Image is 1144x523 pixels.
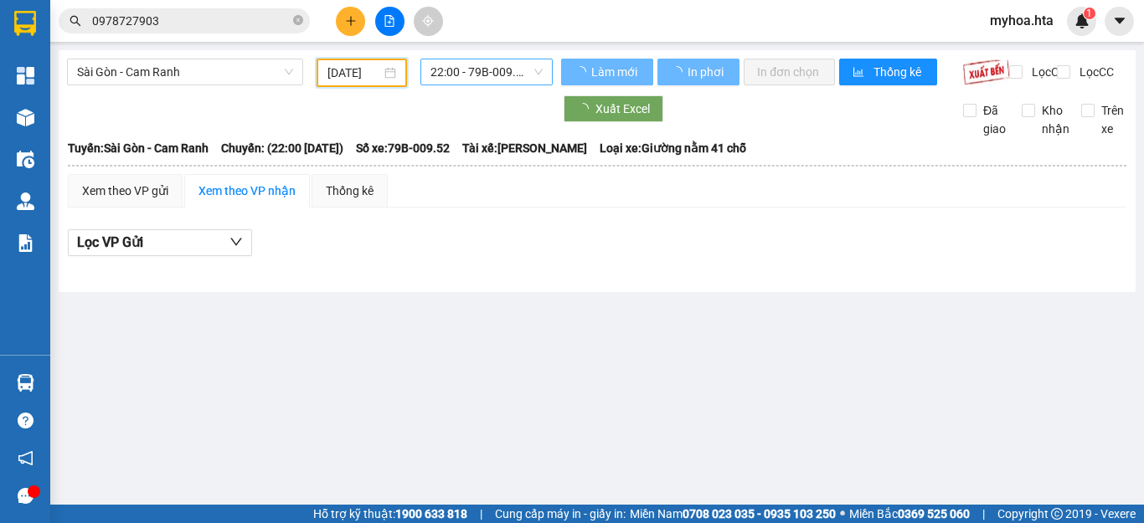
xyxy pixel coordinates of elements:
sup: 1 [1084,8,1095,19]
span: loading [575,66,589,78]
span: Trên xe [1095,101,1131,138]
b: Tuyến: Sài Gòn - Cam Ranh [68,141,209,155]
span: file-add [384,15,395,27]
button: file-add [375,7,405,36]
div: Xem theo VP gửi [82,182,168,200]
strong: 1900 633 818 [395,507,467,520]
button: Làm mới [561,59,653,85]
img: warehouse-icon [17,109,34,126]
span: Kho nhận [1035,101,1076,138]
button: aim [414,7,443,36]
span: down [229,235,243,249]
button: Xuất Excel [564,95,663,122]
span: question-circle [18,413,33,428]
button: bar-chartThống kê [839,59,937,85]
span: Lọc VP Gửi [77,232,143,253]
span: Loại xe: Giường nằm 41 chỗ [600,139,746,157]
span: close-circle [293,15,303,25]
input: 14/08/2025 [327,64,381,82]
span: Thống kê [873,63,924,81]
img: logo-vxr [14,11,36,36]
div: Thống kê [326,182,374,200]
span: notification [18,450,33,466]
span: search [70,15,81,27]
span: close-circle [293,13,303,29]
button: In đơn chọn [744,59,835,85]
button: In phơi [657,59,739,85]
span: plus [345,15,357,27]
span: 1 [1086,8,1092,19]
span: Hỗ trợ kỹ thuật: [313,505,467,523]
img: icon-new-feature [1074,13,1090,28]
span: Sài Gòn - Cam Ranh [77,59,293,85]
img: warehouse-icon [17,151,34,168]
span: myhoa.hta [977,10,1067,31]
span: Làm mới [591,63,640,81]
span: loading [671,66,685,78]
span: Số xe: 79B-009.52 [356,139,450,157]
span: aim [422,15,434,27]
span: Chuyến: (22:00 [DATE]) [221,139,343,157]
button: plus [336,7,365,36]
strong: 0369 525 060 [898,507,970,520]
span: Đã giao [977,101,1013,138]
span: Tài xế: [PERSON_NAME] [462,139,587,157]
span: Miền Bắc [849,505,970,523]
img: warehouse-icon [17,192,34,210]
img: warehouse-icon [17,374,34,392]
img: dashboard-icon [17,67,34,85]
span: In phơi [688,63,726,81]
img: solution-icon [17,234,34,252]
img: 9k= [962,59,1010,85]
div: Xem theo VP nhận [198,182,296,200]
span: caret-down [1112,13,1127,28]
span: Cung cấp máy in - giấy in: [495,505,626,523]
strong: 0708 023 035 - 0935 103 250 [683,507,836,520]
span: 22:00 - 79B-009.52 [430,59,543,85]
span: bar-chart [853,66,867,79]
button: Lọc VP Gửi [68,229,252,256]
span: Lọc CC [1073,63,1116,81]
span: message [18,488,33,504]
span: copyright [1051,508,1063,520]
span: Lọc CR [1025,63,1069,81]
span: | [480,505,482,523]
span: Miền Nam [630,505,836,523]
span: ⚪️ [840,510,845,517]
span: | [982,505,985,523]
button: caret-down [1105,7,1134,36]
input: Tìm tên, số ĐT hoặc mã đơn [92,12,290,30]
